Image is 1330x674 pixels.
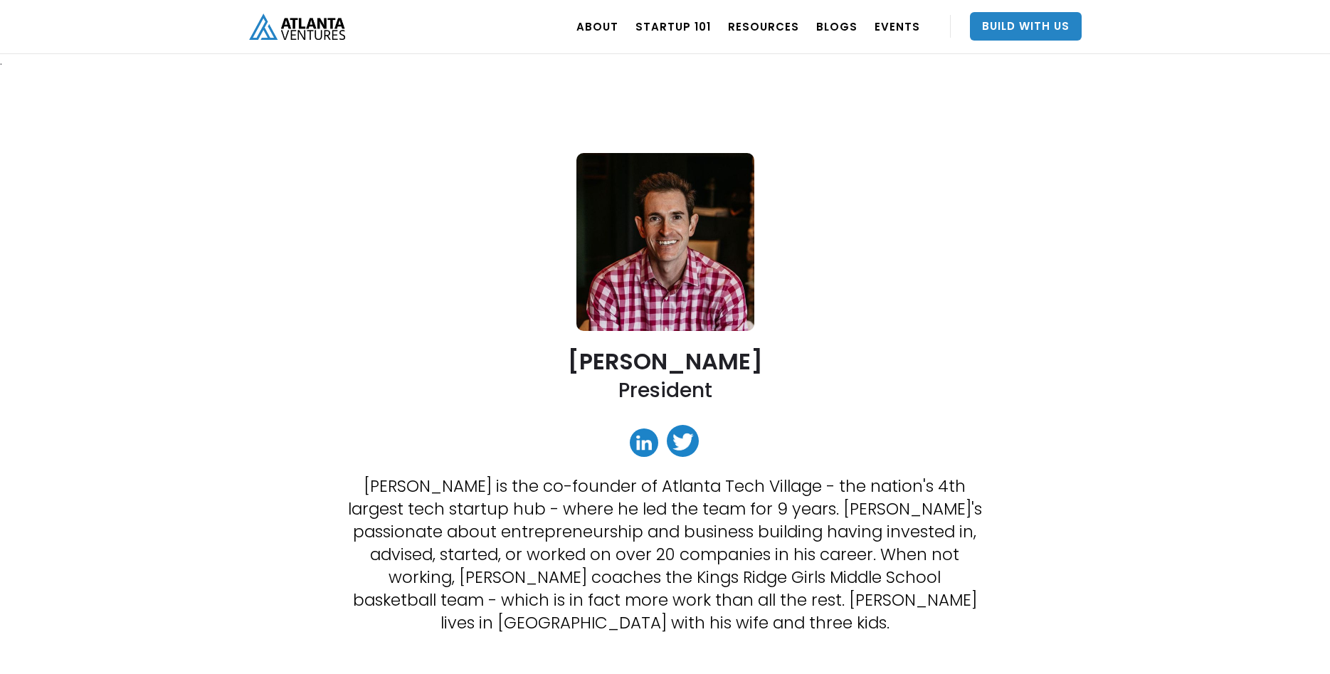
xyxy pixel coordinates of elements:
p: [PERSON_NAME] is the co-founder of Atlanta Tech Village - the nation's 4th largest tech startup h... [348,475,982,634]
a: Startup 101 [635,6,711,46]
h2: President [618,377,712,404]
a: EVENTS [875,6,920,46]
a: ABOUT [576,6,618,46]
a: RESOURCES [728,6,799,46]
a: Build With Us [970,12,1082,41]
h2: [PERSON_NAME] [568,349,763,374]
a: BLOGS [816,6,857,46]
